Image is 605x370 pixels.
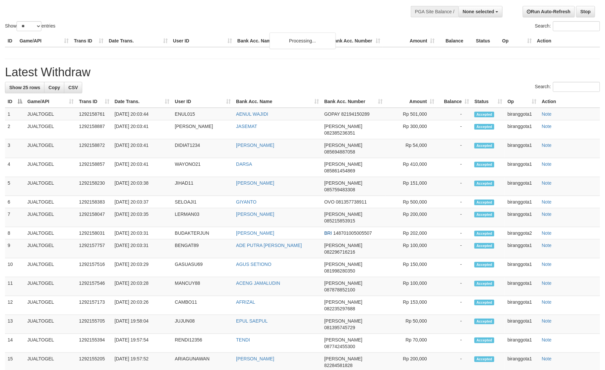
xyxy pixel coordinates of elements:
span: GOPAY [324,111,340,117]
td: JUALTOGEL [25,196,77,208]
td: JUALTOGEL [25,239,77,258]
span: Copy 081395745729 to clipboard [324,325,355,330]
th: ID: activate to sort column descending [5,95,25,108]
td: Rp 501,000 [385,108,437,120]
td: JUALTOGEL [25,296,77,315]
th: Trans ID: activate to sort column ascending [76,95,112,108]
td: biranggota1 [505,120,539,139]
span: Copy 087742455300 to clipboard [324,344,355,349]
a: Note [542,143,552,148]
td: DIDIAT1234 [172,139,233,158]
span: Copy 082235297688 to clipboard [324,306,355,311]
td: JUALTOGEL [25,120,77,139]
th: Game/API: activate to sort column ascending [25,95,77,108]
a: Note [542,337,552,342]
td: biranggota2 [505,227,539,239]
a: JASEMAT [236,124,257,129]
td: - [437,177,472,196]
span: Accepted [474,181,494,186]
a: [PERSON_NAME] [236,230,274,236]
td: WAYONO21 [172,158,233,177]
span: Accepted [474,162,494,167]
span: Accepted [474,300,494,305]
td: Rp 151,000 [385,177,437,196]
td: biranggota1 [505,258,539,277]
span: Accepted [474,200,494,205]
td: - [437,158,472,177]
th: User ID [170,35,235,47]
td: - [437,120,472,139]
td: JUALTOGEL [25,108,77,120]
span: Accepted [474,143,494,149]
td: JUALTOGEL [25,227,77,239]
td: 1292158230 [76,177,112,196]
span: Accepted [474,356,494,362]
div: Processing... [270,32,336,49]
td: 3 [5,139,25,158]
td: 1292158887 [76,120,112,139]
td: JUALTOGEL [25,315,77,334]
td: JUALTOGEL [25,139,77,158]
span: Copy 082296716216 to clipboard [324,249,355,255]
th: Date Trans. [106,35,170,47]
td: 10 [5,258,25,277]
td: Rp 410,000 [385,158,437,177]
h1: Latest Withdraw [5,66,600,79]
a: [PERSON_NAME] [236,180,274,186]
a: EPUL SAEPUL [236,318,268,324]
td: 6 [5,196,25,208]
td: biranggota1 [505,196,539,208]
td: 1292158047 [76,208,112,227]
td: JIHAD11 [172,177,233,196]
span: BRI [324,230,332,236]
td: JUALTOGEL [25,277,77,296]
span: Copy 081998280350 to clipboard [324,268,355,274]
div: PGA Site Balance / [411,6,458,17]
td: [DATE] 20:03:26 [112,296,172,315]
td: - [437,258,472,277]
td: BENGAT89 [172,239,233,258]
select: Showentries [17,21,41,31]
th: Amount: activate to sort column ascending [385,95,437,108]
span: Accepted [474,243,494,249]
a: Note [542,124,552,129]
th: Bank Acc. Number: activate to sort column ascending [322,95,385,108]
span: [PERSON_NAME] [324,143,362,148]
td: BUDAKTERJUN [172,227,233,239]
span: [PERSON_NAME] [324,356,362,361]
span: [PERSON_NAME] [324,212,362,217]
th: Action [539,95,600,108]
td: [DATE] 20:03:37 [112,196,172,208]
a: Note [542,212,552,217]
td: [DATE] 20:03:31 [112,227,172,239]
a: ADE PUTRA [PERSON_NAME] [236,243,302,248]
td: 1292158872 [76,139,112,158]
td: Rp 100,000 [385,239,437,258]
a: [PERSON_NAME] [236,143,274,148]
th: Op: activate to sort column ascending [505,95,539,108]
a: Note [542,318,552,324]
td: Rp 54,000 [385,139,437,158]
td: 1292157546 [76,277,112,296]
a: AGUS SETIONO [236,262,272,267]
span: Copy [48,85,60,90]
td: JUALTOGEL [25,208,77,227]
a: Note [542,262,552,267]
td: biranggota1 [505,239,539,258]
a: Copy [44,82,64,93]
td: 1292158031 [76,227,112,239]
a: [PERSON_NAME] [236,212,274,217]
th: Op [500,35,534,47]
th: Trans ID [71,35,106,47]
td: biranggota1 [505,334,539,353]
td: [DATE] 19:57:54 [112,334,172,353]
span: Accepted [474,281,494,286]
th: Amount [383,35,437,47]
td: - [437,139,472,158]
td: [DATE] 20:03:41 [112,158,172,177]
td: biranggota1 [505,139,539,158]
td: 1292155705 [76,315,112,334]
td: CAMBO11 [172,296,233,315]
td: 1292157516 [76,258,112,277]
th: Date Trans.: activate to sort column ascending [112,95,172,108]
